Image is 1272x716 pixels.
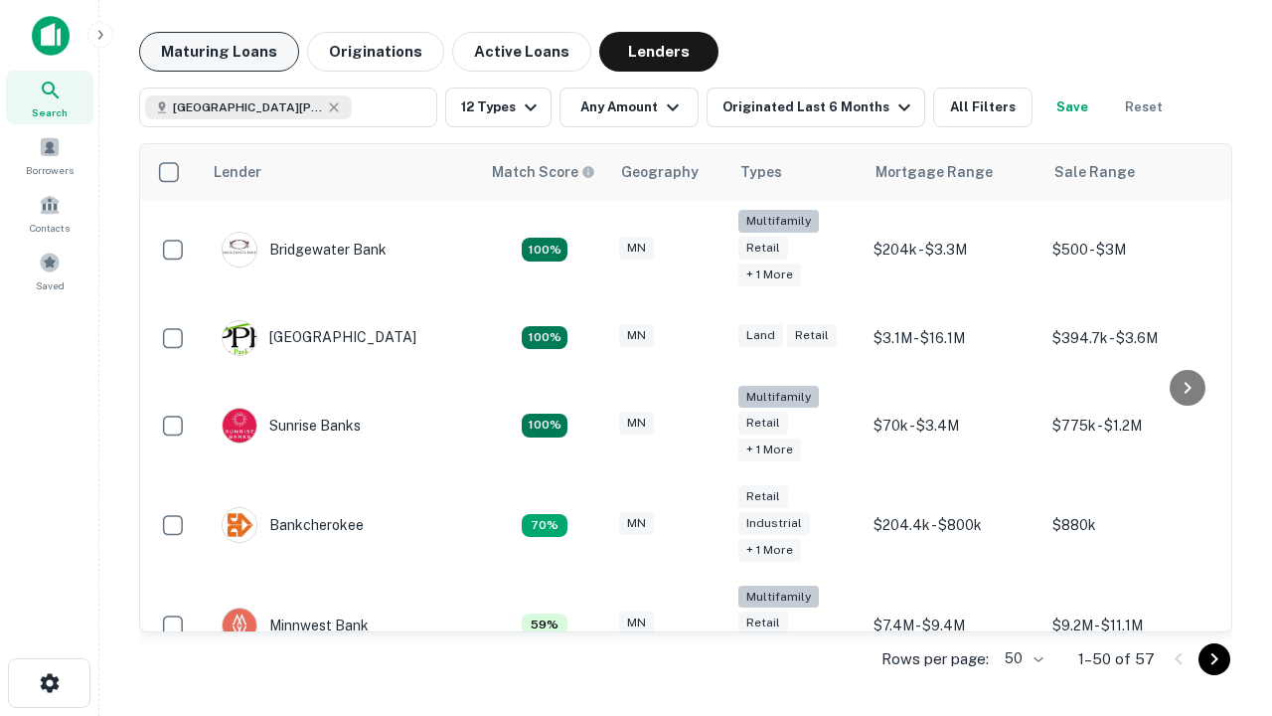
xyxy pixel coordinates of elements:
div: Capitalize uses an advanced AI algorithm to match your search with the best lender. The match sco... [492,161,595,183]
td: $70k - $3.4M [864,376,1042,476]
button: Originated Last 6 Months [707,88,925,127]
a: Borrowers [6,128,93,182]
div: Originated Last 6 Months [722,95,916,119]
div: Retail [738,612,788,634]
div: Multifamily [738,386,819,409]
span: Search [32,104,68,120]
div: [GEOGRAPHIC_DATA] [222,320,416,356]
th: Mortgage Range [864,144,1042,200]
div: Retail [738,412,788,435]
button: 12 Types [445,88,552,127]
img: picture [223,508,256,542]
div: Mortgage Range [875,160,993,184]
button: Originations [307,32,444,72]
th: Lender [202,144,480,200]
div: + 1 more [738,439,801,461]
h6: Match Score [492,161,591,183]
div: Geography [621,160,699,184]
img: picture [223,409,256,443]
img: picture [223,321,256,355]
td: $9.2M - $11.1M [1042,576,1221,676]
div: Types [740,160,782,184]
div: Bridgewater Bank [222,232,387,268]
div: Lender [214,160,261,184]
a: Contacts [6,186,93,240]
div: MN [619,324,654,347]
div: Bankcherokee [222,507,364,543]
td: $204k - $3.3M [864,200,1042,300]
span: Contacts [30,220,70,236]
p: 1–50 of 57 [1078,647,1155,671]
button: Lenders [599,32,718,72]
button: Any Amount [559,88,699,127]
th: Types [728,144,864,200]
button: All Filters [933,88,1033,127]
div: Retail [738,237,788,260]
iframe: Chat Widget [1173,493,1272,589]
p: Rows per page: [881,647,989,671]
div: Sunrise Banks [222,408,361,444]
div: Matching Properties: 6, hasApolloMatch: undefined [522,614,567,637]
img: picture [223,233,256,267]
div: Multifamily [738,586,819,609]
td: $204.4k - $800k [864,475,1042,576]
td: $500 - $3M [1042,200,1221,300]
img: capitalize-icon.png [32,16,70,56]
div: + 1 more [738,264,801,286]
th: Sale Range [1042,144,1221,200]
div: MN [619,237,654,260]
td: $7.4M - $9.4M [864,576,1042,676]
div: Retail [787,324,837,347]
button: Save your search to get updates of matches that match your search criteria. [1040,88,1104,127]
div: MN [619,512,654,535]
button: Go to next page [1198,643,1230,675]
a: Search [6,71,93,124]
td: $3.1M - $16.1M [864,300,1042,376]
div: MN [619,412,654,435]
button: Active Loans [452,32,591,72]
div: Sale Range [1054,160,1135,184]
button: Maturing Loans [139,32,299,72]
span: Saved [36,277,65,293]
div: Minnwest Bank [222,608,369,643]
td: $775k - $1.2M [1042,376,1221,476]
div: Matching Properties: 14, hasApolloMatch: undefined [522,414,567,438]
div: MN [619,612,654,634]
div: Land [738,324,783,347]
button: Reset [1112,88,1176,127]
td: $394.7k - $3.6M [1042,300,1221,376]
span: Borrowers [26,162,74,178]
div: Matching Properties: 7, hasApolloMatch: undefined [522,514,567,538]
th: Geography [609,144,728,200]
div: + 1 more [738,539,801,562]
div: Multifamily [738,210,819,233]
div: Matching Properties: 10, hasApolloMatch: undefined [522,326,567,350]
div: Matching Properties: 18, hasApolloMatch: undefined [522,238,567,262]
div: 50 [997,644,1046,673]
span: [GEOGRAPHIC_DATA][PERSON_NAME], [GEOGRAPHIC_DATA], [GEOGRAPHIC_DATA] [173,98,322,116]
img: picture [223,609,256,642]
div: Retail [738,485,788,508]
td: $880k [1042,475,1221,576]
th: Capitalize uses an advanced AI algorithm to match your search with the best lender. The match sco... [480,144,609,200]
div: Industrial [738,512,810,535]
a: Saved [6,244,93,297]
